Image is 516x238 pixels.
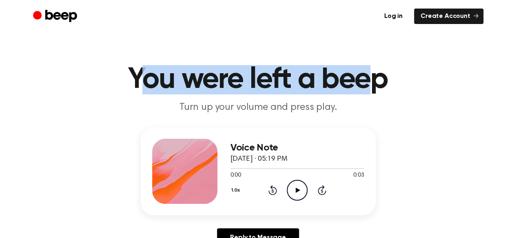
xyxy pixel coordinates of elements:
[414,9,483,24] a: Create Account
[102,101,415,114] p: Turn up your volume and press play.
[230,155,288,163] span: [DATE] · 05:19 PM
[353,171,364,180] span: 0:03
[49,65,467,94] h1: You were left a beep
[230,183,243,197] button: 1.0x
[230,171,241,180] span: 0:00
[230,142,364,153] h3: Voice Note
[33,9,79,24] a: Beep
[378,9,409,24] a: Log in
